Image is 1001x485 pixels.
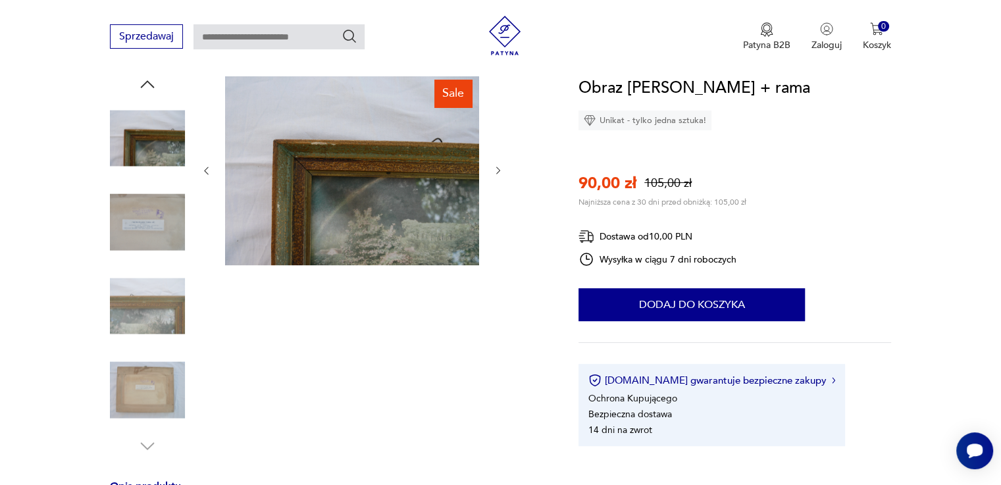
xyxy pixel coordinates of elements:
img: Zdjęcie produktu Obraz Jean Francois Millet - Wiosna + rama [110,268,185,344]
a: Sprzedawaj [110,33,183,42]
div: Sale [434,80,472,107]
div: Unikat - tylko jedna sztuka! [578,111,711,130]
img: Ikona medalu [760,22,773,37]
button: Sprzedawaj [110,24,183,49]
img: Ikona strzałki w prawo [832,377,836,384]
p: Patyna B2B [743,39,790,51]
button: [DOMAIN_NAME] gwarantuje bezpieczne zakupy [588,374,835,387]
img: Zdjęcie produktu Obraz Jean Francois Millet - Wiosna + rama [110,185,185,260]
li: 14 dni na zwrot [588,424,652,436]
button: Zaloguj [811,22,842,51]
div: 0 [878,21,889,32]
img: Ikona dostawy [578,228,594,245]
img: Zdjęcie produktu Obraz Jean Francois Millet - Wiosna + rama [110,101,185,176]
h1: Obraz [PERSON_NAME] + rama [578,76,810,101]
li: Ochrona Kupującego [588,392,677,405]
img: Ikona certyfikatu [588,374,602,387]
button: Dodaj do koszyka [578,288,805,321]
img: Patyna - sklep z meblami i dekoracjami vintage [485,16,525,55]
a: Ikona medaluPatyna B2B [743,22,790,51]
button: Patyna B2B [743,22,790,51]
button: 0Koszyk [863,22,891,51]
img: Ikona koszyka [870,22,883,36]
button: Szukaj [342,28,357,44]
li: Bezpieczna dostawa [588,408,672,421]
div: Dostawa od 10,00 PLN [578,228,736,245]
img: Zdjęcie produktu Obraz Jean Francois Millet - Wiosna + rama [110,353,185,428]
p: Zaloguj [811,39,842,51]
img: Ikona diamentu [584,115,596,126]
div: Wysyłka w ciągu 7 dni roboczych [578,251,736,267]
img: Ikonka użytkownika [820,22,833,36]
p: 105,00 zł [644,175,692,191]
p: Koszyk [863,39,891,51]
p: Najniższa cena z 30 dni przed obniżką: 105,00 zł [578,197,746,207]
img: Zdjęcie produktu Obraz Jean Francois Millet - Wiosna + rama [225,74,479,265]
p: 90,00 zł [578,172,636,194]
iframe: Smartsupp widget button [956,432,993,469]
